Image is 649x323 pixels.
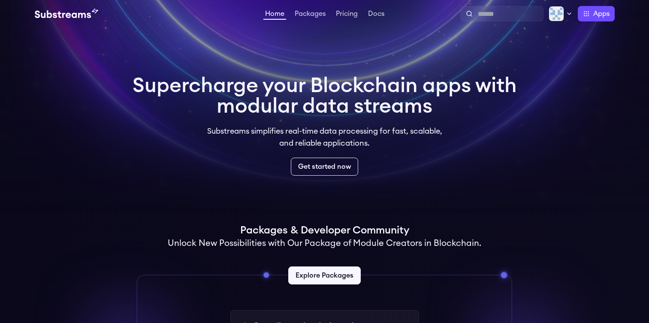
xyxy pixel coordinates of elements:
a: Pricing [334,10,359,19]
img: Substream's logo [35,9,98,19]
h2: Unlock New Possibilities with Our Package of Module Creators in Blockchain. [168,237,481,249]
a: Docs [366,10,386,19]
span: Apps [593,9,610,19]
a: Explore Packages [288,266,361,284]
p: Substreams simplifies real-time data processing for fast, scalable, and reliable applications. [201,125,448,149]
a: Packages [293,10,327,19]
img: Profile [549,6,564,21]
h1: Packages & Developer Community [240,224,409,237]
a: Get started now [291,158,358,176]
h1: Supercharge your Blockchain apps with modular data streams [133,75,517,117]
a: Home [263,10,286,20]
